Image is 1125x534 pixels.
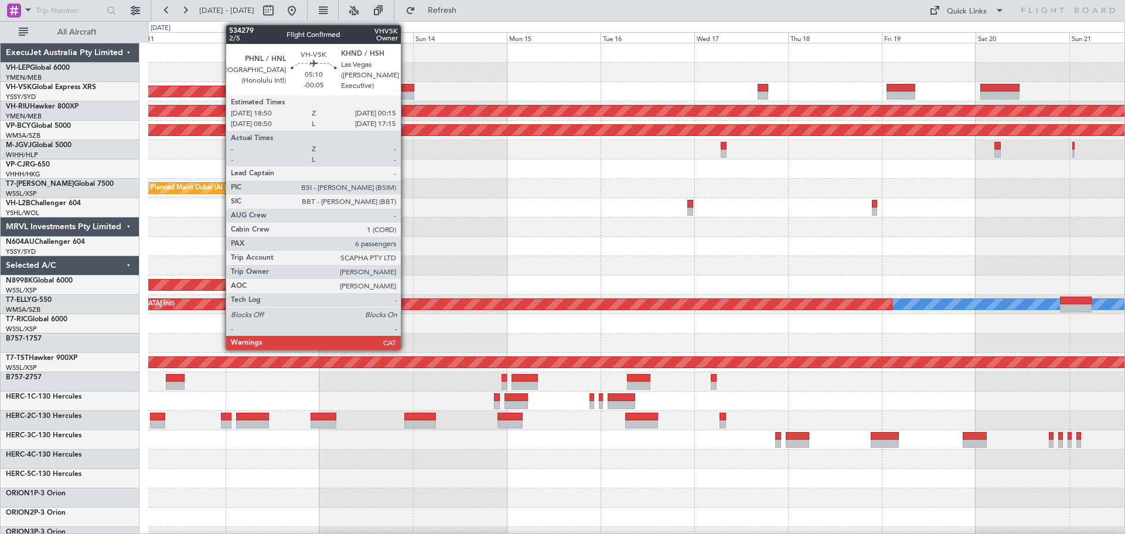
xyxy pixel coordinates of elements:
a: YMEN/MEB [6,112,42,121]
a: M-JGVJGlobal 5000 [6,142,71,149]
span: B757-1 [6,335,29,342]
span: T7-TST [6,355,29,362]
a: B757-2757 [6,374,42,381]
span: N8998K [6,277,33,284]
a: T7-RICGlobal 6000 [6,316,67,323]
a: WSSL/XSP [6,286,37,295]
span: VP-CJR [6,161,30,168]
a: N8998KGlobal 6000 [6,277,73,284]
a: VH-RIUHawker 800XP [6,103,79,110]
span: T7-[PERSON_NAME] [6,181,74,188]
div: Fri 12 [226,32,319,43]
span: N604AU [6,239,35,246]
a: T7-TSTHawker 900XP [6,355,77,362]
a: VH-LEPGlobal 6000 [6,64,70,72]
span: Refresh [418,6,467,15]
a: T7-ELLYG-550 [6,297,52,304]
a: YSSY/SYD [6,247,36,256]
a: HERC-3C-130 Hercules [6,432,81,439]
span: HERC-4 [6,451,31,458]
a: YSHL/WOL [6,209,39,217]
a: VH-L2BChallenger 604 [6,200,81,207]
div: Quick Links [947,6,987,18]
span: All Aircraft [30,28,124,36]
div: Sat 13 [319,32,413,43]
span: HERC-1 [6,393,31,400]
span: B757-2 [6,374,29,381]
a: HERC-2C-130 Hercules [6,413,81,420]
div: Thu 11 [132,32,226,43]
span: [DATE] - [DATE] [199,5,254,16]
a: N604AUChallenger 604 [6,239,85,246]
div: Sun 14 [413,32,507,43]
a: WSSL/XSP [6,189,37,198]
a: HERC-1C-130 Hercules [6,393,81,400]
a: WIHH/HLP [6,151,38,159]
button: All Aircraft [13,23,127,42]
div: Sat 20 [976,32,1069,43]
div: Thu 18 [788,32,882,43]
a: VH-VSKGlobal Express XRS [6,84,96,91]
a: VP-CJRG-650 [6,161,50,168]
span: M-JGVJ [6,142,32,149]
a: WSSL/XSP [6,363,37,372]
div: Fri 19 [882,32,976,43]
a: WSSL/XSP [6,325,37,334]
a: VP-BCYGlobal 5000 [6,123,71,130]
span: VP-BCY [6,123,31,130]
span: VH-VSK [6,84,32,91]
div: Planned Maint Dubai (Al Maktoum Intl) [151,179,266,197]
a: B757-1757 [6,335,42,342]
span: VH-RIU [6,103,30,110]
a: HERC-5C-130 Hercules [6,471,81,478]
span: VH-L2B [6,200,30,207]
a: WMSA/SZB [6,305,40,314]
a: WMSA/SZB [6,131,40,140]
a: YMEN/MEB [6,73,42,82]
span: HERC-2 [6,413,31,420]
span: T7-ELLY [6,297,32,304]
a: T7-[PERSON_NAME]Global 7500 [6,181,114,188]
div: Mon 15 [507,32,601,43]
a: VHHH/HKG [6,170,40,179]
a: YSSY/SYD [6,93,36,101]
div: Wed 17 [694,32,788,43]
input: Trip Number [36,2,103,19]
span: VH-LEP [6,64,30,72]
span: HERC-3 [6,432,31,439]
a: HERC-4C-130 Hercules [6,451,81,458]
span: HERC-5 [6,471,31,478]
div: Tue 16 [601,32,694,43]
button: Refresh [400,1,471,20]
div: [DATE] [151,23,171,33]
button: Quick Links [923,1,1010,20]
span: T7-RIC [6,316,28,323]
